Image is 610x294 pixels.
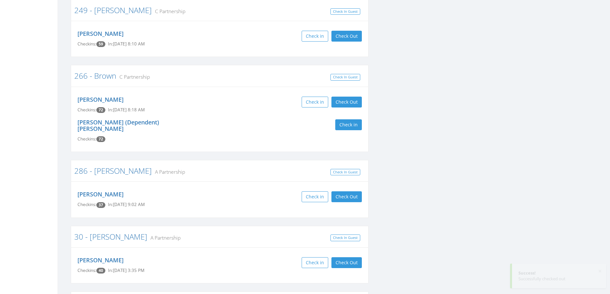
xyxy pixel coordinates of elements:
[147,234,181,241] small: A Partnership
[330,169,360,176] a: Check In Guest
[108,107,145,113] span: In: [DATE] 8:18 AM
[302,191,328,202] button: Check in
[77,267,96,273] span: Checkins:
[331,257,362,268] button: Check Out
[108,41,145,47] span: In: [DATE] 8:10 AM
[302,31,328,42] button: Check in
[152,168,185,175] small: A Partnership
[74,231,147,242] a: 30 - [PERSON_NAME]
[598,268,602,274] button: ×
[330,74,360,81] a: Check In Guest
[77,41,96,47] span: Checkins:
[331,31,362,42] button: Check Out
[330,8,360,15] a: Check In Guest
[96,268,105,274] span: Checkin count
[77,256,124,264] a: [PERSON_NAME]
[302,257,328,268] button: Check in
[330,234,360,241] a: Check In Guest
[96,202,105,208] span: Checkin count
[108,202,145,207] span: In: [DATE] 9:02 AM
[77,107,96,113] span: Checkins:
[518,276,600,282] div: Successfully checked out
[77,118,159,132] a: [PERSON_NAME] (Dependent) [PERSON_NAME]
[152,8,185,15] small: C Partnership
[77,30,124,37] a: [PERSON_NAME]
[96,107,105,113] span: Checkin count
[77,136,96,142] span: Checkins:
[331,97,362,107] button: Check Out
[518,270,600,276] div: Success!
[96,136,105,142] span: Checkin count
[74,70,116,81] a: 266 - Brown
[74,165,152,176] a: 286 - [PERSON_NAME]
[335,119,362,130] button: Check in
[77,190,124,198] a: [PERSON_NAME]
[77,202,96,207] span: Checkins:
[302,97,328,107] button: Check in
[77,96,124,103] a: [PERSON_NAME]
[96,41,105,47] span: Checkin count
[116,73,150,80] small: C Partnership
[331,191,362,202] button: Check Out
[74,5,152,15] a: 249 - [PERSON_NAME]
[108,267,144,273] span: In: [DATE] 3:35 PM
